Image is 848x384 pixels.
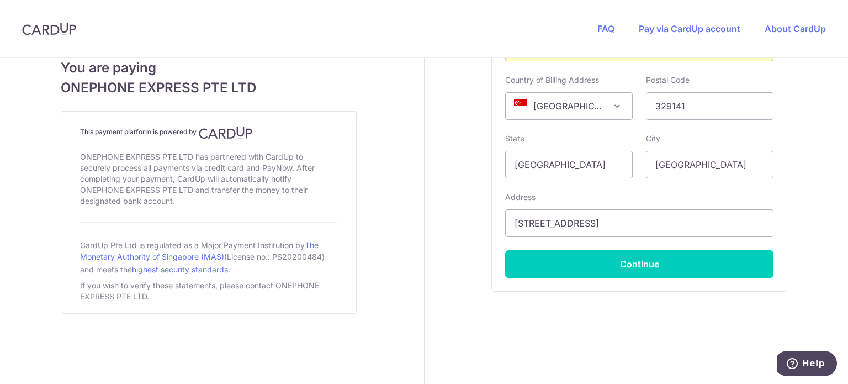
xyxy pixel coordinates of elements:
button: Continue [505,250,773,278]
a: Pay via CardUp account [639,23,740,34]
div: If you wish to verify these statements, please contact ONEPHONE EXPRESS PTE LTD. [80,278,337,304]
iframe: Opens a widget where you can find more information [777,351,837,378]
label: Address [505,192,536,203]
img: CardUp [199,126,253,139]
span: ONEPHONE EXPRESS PTE LTD [61,78,357,98]
a: About CardUp [765,23,826,34]
label: Postal Code [646,75,690,86]
div: CardUp Pte Ltd is regulated as a Major Payment Institution by (License no.: PS20200484) and meets... [80,236,337,278]
span: You are paying [61,58,357,78]
label: City [646,133,660,144]
label: Country of Billing Address [505,75,599,86]
label: State [505,133,524,144]
a: FAQ [597,23,614,34]
h4: This payment platform is powered by [80,126,337,139]
a: highest security standards [132,265,228,274]
div: ONEPHONE EXPRESS PTE LTD has partnered with CardUp to securely process all payments via credit ca... [80,149,337,209]
img: CardUp [22,22,76,35]
span: Singapore [505,92,633,120]
input: Example 123456 [646,92,773,120]
span: Singapore [506,93,632,119]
